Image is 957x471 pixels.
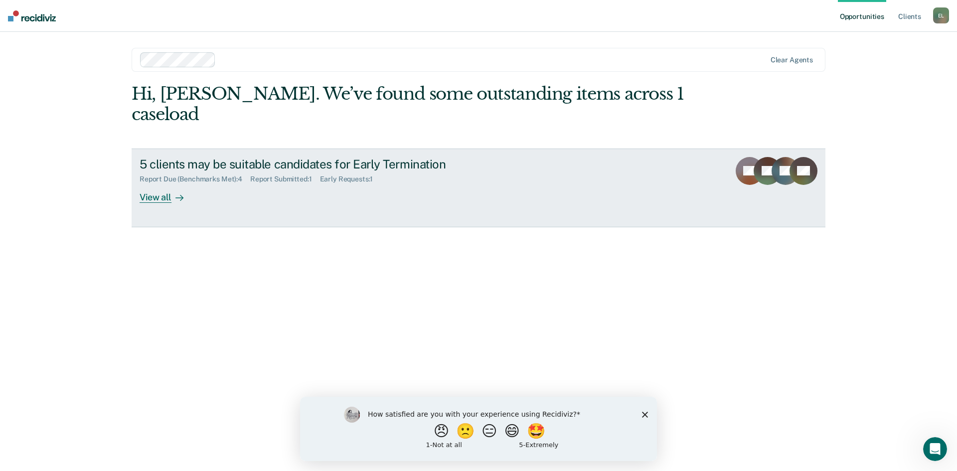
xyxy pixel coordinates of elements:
[320,175,381,183] div: Early Requests : 1
[8,10,56,21] img: Recidiviz
[140,157,489,171] div: 5 clients may be suitable candidates for Early Termination
[140,183,195,203] div: View all
[300,397,657,461] iframe: Survey by Kim from Recidiviz
[132,84,687,125] div: Hi, [PERSON_NAME]. We’ve found some outstanding items across 1 caseload
[933,7,949,23] button: EL
[923,437,947,461] iframe: Intercom live chat
[140,175,250,183] div: Report Due (Benchmarks Met) : 4
[250,175,320,183] div: Report Submitted : 1
[933,7,949,23] div: E L
[771,56,813,64] div: Clear agents
[132,149,825,227] a: 5 clients may be suitable candidates for Early TerminationReport Due (Benchmarks Met):4Report Sub...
